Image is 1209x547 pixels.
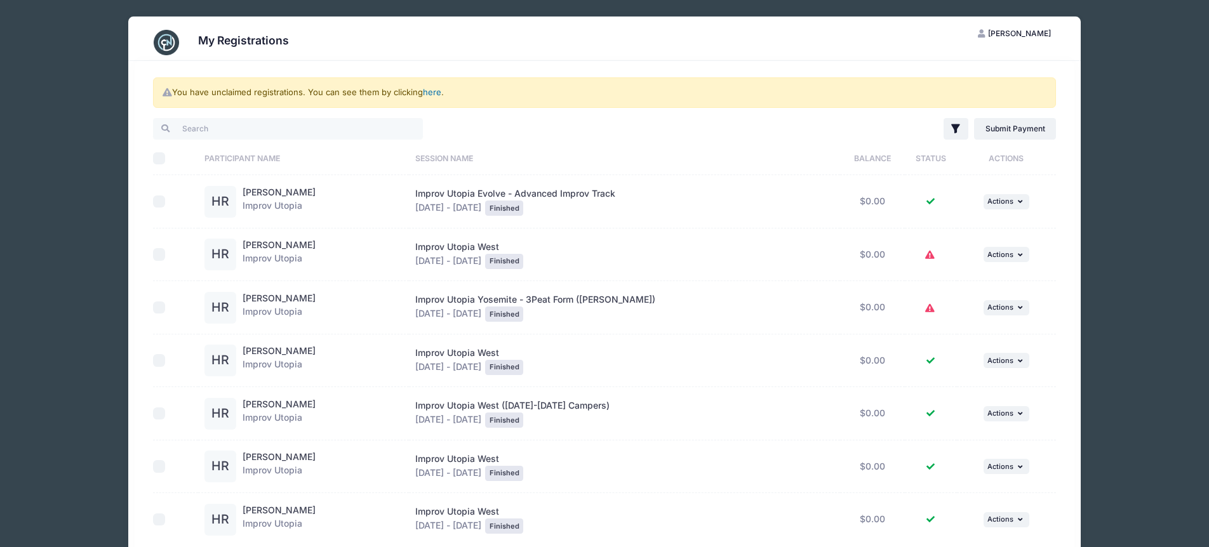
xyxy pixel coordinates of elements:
div: HR [204,239,236,270]
a: HR [204,249,236,260]
td: $0.00 [840,493,905,546]
span: Actions [987,515,1013,524]
span: Actions [987,250,1013,259]
span: Actions [987,303,1013,312]
th: Select All [153,142,198,175]
button: Actions [984,300,1029,315]
a: Submit Payment [974,118,1056,140]
th: Balance: activate to sort column ascending [840,142,905,175]
div: Improv Utopia [243,398,316,430]
span: Actions [987,409,1013,418]
div: Finished [485,466,523,481]
button: Actions [984,194,1029,209]
div: Finished [485,306,523,322]
button: Actions [984,353,1029,368]
td: $0.00 [840,175,905,228]
a: HR [204,355,236,366]
div: Improv Utopia [243,451,316,482]
span: Improv Utopia West ([DATE]-[DATE] Campers) [415,400,610,411]
button: Actions [984,406,1029,421]
span: [PERSON_NAME] [988,29,1051,38]
div: [DATE] - [DATE] [415,505,834,534]
button: [PERSON_NAME] [967,23,1062,44]
div: Improv Utopia [243,239,316,270]
th: Actions: activate to sort column ascending [957,142,1056,175]
a: [PERSON_NAME] [243,187,316,197]
span: Improv Utopia West [415,506,499,517]
div: [DATE] - [DATE] [415,293,834,322]
div: Finished [485,254,523,269]
div: [DATE] - [DATE] [415,399,834,428]
span: Improv Utopia West [415,241,499,252]
span: Improv Utopia West [415,347,499,358]
a: [PERSON_NAME] [243,504,316,515]
div: Finished [485,412,523,428]
a: here [423,87,441,97]
span: Actions [987,462,1013,471]
th: Session Name: activate to sort column ascending [409,142,840,175]
input: Search [153,118,423,140]
div: Finished [485,518,523,534]
td: $0.00 [840,440,905,494]
div: [DATE] - [DATE] [415,187,834,216]
a: HR [204,409,236,419]
div: Finished [485,201,523,216]
button: Actions [984,512,1029,527]
div: [DATE] - [DATE] [415,241,834,269]
a: [PERSON_NAME] [243,239,316,250]
div: HR [204,345,236,376]
a: [PERSON_NAME] [243,293,316,303]
img: CampNetwork [154,30,179,55]
a: HR [204,515,236,525]
td: $0.00 [840,334,905,388]
button: Actions [984,459,1029,474]
a: [PERSON_NAME] [243,451,316,462]
div: Finished [485,360,523,375]
div: Improv Utopia [243,504,316,536]
div: HR [204,292,236,324]
button: Actions [984,247,1029,262]
div: Improv Utopia [243,292,316,324]
div: Improv Utopia [243,186,316,218]
h3: My Registrations [198,34,289,47]
div: Improv Utopia [243,345,316,376]
span: Improv Utopia Yosemite - 3Peat Form ([PERSON_NAME]) [415,294,655,305]
a: [PERSON_NAME] [243,345,316,356]
td: $0.00 [840,281,905,334]
th: Participant Name: activate to sort column ascending [198,142,409,175]
div: HR [204,398,236,430]
a: HR [204,303,236,313]
td: $0.00 [840,228,905,282]
div: HR [204,451,236,482]
div: HR [204,504,236,536]
span: Actions [987,197,1013,206]
a: HR [204,461,236,472]
a: HR [204,197,236,208]
div: HR [204,186,236,218]
div: You have unclaimed registrations. You can see them by clicking . [153,77,1056,108]
span: Actions [987,356,1013,365]
div: [DATE] - [DATE] [415,346,834,375]
a: [PERSON_NAME] [243,399,316,409]
td: $0.00 [840,387,905,440]
div: [DATE] - [DATE] [415,452,834,481]
th: Status: activate to sort column ascending [905,142,957,175]
span: Improv Utopia Evolve - Advanced Improv Track [415,188,615,199]
span: Improv Utopia West [415,453,499,464]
